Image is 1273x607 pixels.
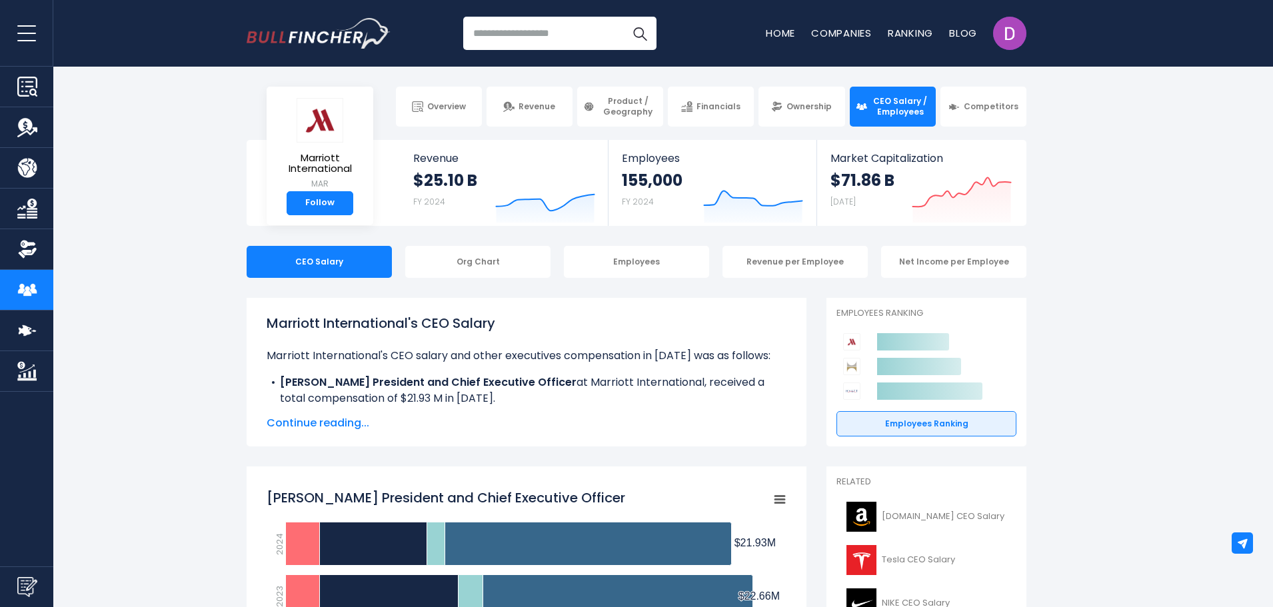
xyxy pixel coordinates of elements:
span: Overview [427,101,466,112]
p: Employees Ranking [836,308,1016,319]
a: CEO Salary / Employees [850,87,936,127]
a: Follow [287,191,353,215]
tspan: $21.93M [734,537,776,548]
a: Employees 155,000 FY 2024 [609,140,816,226]
span: Financials [696,101,740,112]
b: [PERSON_NAME] President and Chief Executive Officer [280,374,577,390]
div: Employees [564,246,709,278]
small: FY 2024 [622,196,654,207]
span: Competitors [964,101,1018,112]
strong: $71.86 B [830,170,894,191]
a: Revenue [487,87,573,127]
div: Org Chart [405,246,551,278]
span: Employees [622,152,802,165]
text: 2023 [273,586,286,607]
span: Revenue [413,152,595,165]
tspan: $22.66M [738,590,780,602]
a: Market Capitalization $71.86 B [DATE] [817,140,1025,226]
div: CEO Salary [247,246,392,278]
p: Marriott International's CEO salary and other executives compensation in [DATE] was as follows: [267,348,786,364]
a: Marriott International MAR [277,97,363,191]
a: Ownership [758,87,844,127]
strong: 155,000 [622,170,682,191]
small: MAR [277,178,363,190]
a: Home [766,26,795,40]
li: at Marriott International, received a total compensation of $21.93 M in [DATE]. [267,374,786,406]
span: Continue reading... [267,415,786,431]
img: Hyatt Hotels Corporation competitors logo [843,382,860,400]
a: Overview [396,87,482,127]
text: 2024 [273,533,286,555]
a: Blog [949,26,977,40]
span: [DOMAIN_NAME] CEO Salary [882,511,1004,522]
span: Ownership [786,101,832,112]
img: TSLA logo [844,545,878,575]
p: Related [836,476,1016,488]
img: Ownership [17,239,37,259]
img: Bullfincher logo [247,18,391,49]
a: Product / Geography [577,87,663,127]
a: Ranking [888,26,933,40]
strong: $25.10 B [413,170,477,191]
span: CEO Salary / Employees [871,96,930,117]
span: Revenue [519,101,555,112]
a: Competitors [940,87,1026,127]
small: FY 2024 [413,196,445,207]
a: Companies [811,26,872,40]
a: Revenue $25.10 B FY 2024 [400,140,609,226]
button: Search [623,17,656,50]
a: Tesla CEO Salary [836,542,1016,578]
span: Market Capitalization [830,152,1012,165]
div: Net Income per Employee [881,246,1026,278]
img: AMZN logo [844,502,878,532]
div: Revenue per Employee [722,246,868,278]
a: Go to homepage [247,18,390,49]
span: Product / Geography [599,96,657,117]
a: [DOMAIN_NAME] CEO Salary [836,498,1016,535]
span: Tesla CEO Salary [882,554,955,566]
tspan: [PERSON_NAME] President and Chief Executive Officer [267,488,625,507]
img: Hilton Worldwide Holdings competitors logo [843,358,860,375]
small: [DATE] [830,196,856,207]
span: Marriott International [277,153,363,175]
a: Financials [668,87,754,127]
img: Marriott International competitors logo [843,333,860,350]
a: Employees Ranking [836,411,1016,436]
h1: Marriott International's CEO Salary [267,313,786,333]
